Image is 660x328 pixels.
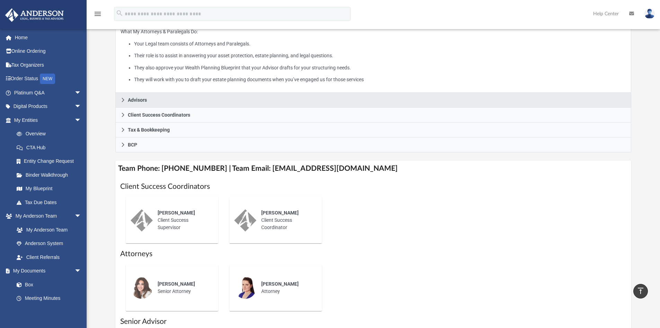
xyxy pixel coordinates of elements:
[10,237,88,251] a: Anderson System
[10,195,92,209] a: Tax Due Dates
[261,281,299,287] span: [PERSON_NAME]
[74,113,88,127] span: arrow_drop_down
[10,127,92,141] a: Overview
[128,98,147,102] span: Advisors
[94,13,102,18] a: menu
[10,141,92,154] a: CTA Hub
[5,100,92,113] a: Digital Productsarrow_drop_down
[633,284,648,298] a: vertical_align_top
[10,250,88,264] a: Client Referrals
[120,249,627,259] h1: Attorneys
[74,86,88,100] span: arrow_drop_down
[234,277,256,299] img: thumbnail
[153,204,213,236] div: Client Success Supervisor
[261,210,299,216] span: [PERSON_NAME]
[40,74,55,84] div: NEW
[256,276,317,300] div: Attorney
[10,154,92,168] a: Entity Change Request
[115,108,632,123] a: Client Success Coordinators
[644,9,655,19] img: User Pic
[134,75,626,84] li: They will work with you to draft your estate planning documents when you’ve engaged us for those ...
[74,100,88,114] span: arrow_drop_down
[115,23,632,93] div: Attorneys & Paralegals
[5,31,92,44] a: Home
[131,209,153,232] img: thumbnail
[74,264,88,278] span: arrow_drop_down
[5,44,92,58] a: Online Ordering
[115,161,632,176] h4: Team Phone: [PHONE_NUMBER] | Team Email: [EMAIL_ADDRESS][DOMAIN_NAME]
[131,277,153,299] img: thumbnail
[128,142,137,147] span: BCP
[5,72,92,86] a: Order StatusNEW
[256,204,317,236] div: Client Success Coordinator
[134,40,626,48] li: Your Legal team consists of Attorneys and Paralegals.
[10,182,88,196] a: My Blueprint
[128,127,170,132] span: Tax & Bookkeeping
[234,209,256,232] img: thumbnail
[636,287,645,295] i: vertical_align_top
[128,112,190,117] span: Client Success Coordinators
[3,8,66,22] img: Anderson Advisors Platinum Portal
[115,137,632,152] a: BCP
[10,292,88,305] a: Meeting Minutes
[10,223,85,237] a: My Anderson Team
[94,10,102,18] i: menu
[5,113,92,127] a: My Entitiesarrow_drop_down
[115,123,632,137] a: Tax & Bookkeeping
[10,168,92,182] a: Binder Walkthrough
[5,86,92,100] a: Platinum Q&Aarrow_drop_down
[153,276,213,300] div: Senior Attorney
[115,93,632,108] a: Advisors
[134,64,626,72] li: They also approve your Wealth Planning Blueprint that your Advisor drafts for your structuring ne...
[134,51,626,60] li: Their role is to assist in answering your asset protection, estate planning, and legal questions.
[120,317,627,327] h1: Senior Advisor
[158,210,195,216] span: [PERSON_NAME]
[120,182,627,192] h1: Client Success Coordinators
[121,27,626,84] p: What My Attorneys & Paralegals Do:
[5,264,88,278] a: My Documentsarrow_drop_down
[5,58,92,72] a: Tax Organizers
[116,9,123,17] i: search
[158,281,195,287] span: [PERSON_NAME]
[74,209,88,224] span: arrow_drop_down
[10,278,85,292] a: Box
[5,209,88,223] a: My Anderson Teamarrow_drop_down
